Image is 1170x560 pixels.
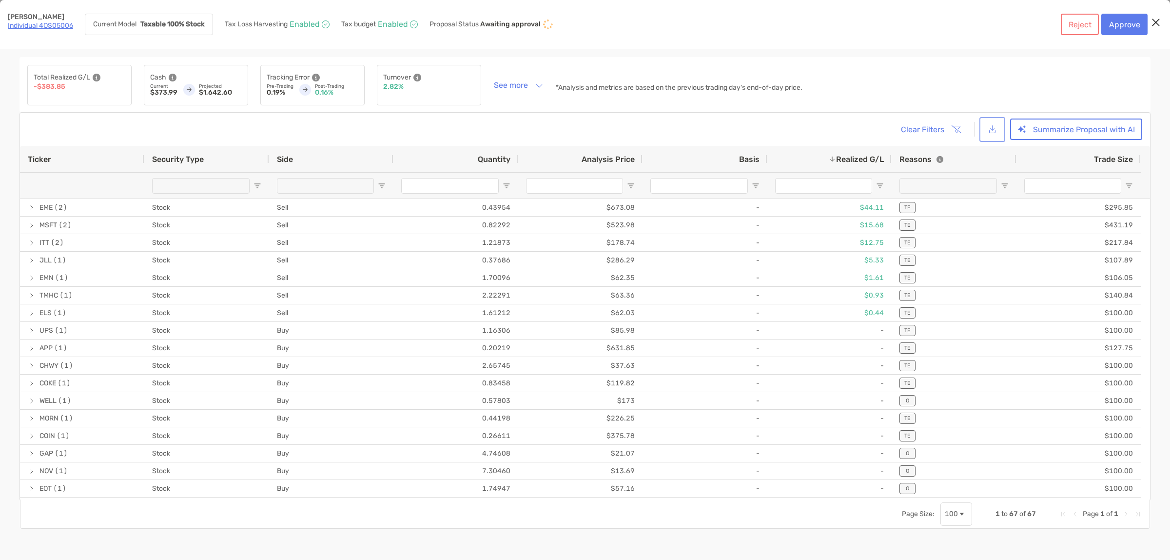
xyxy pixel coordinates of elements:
[401,178,499,194] input: Quantity Filter Input
[269,480,393,497] div: Buy
[1061,14,1099,35] button: Reject
[140,20,205,28] strong: Taxable 100% Stock
[383,71,411,83] p: Turnover
[1016,340,1141,357] div: $127.75
[144,322,269,339] div: Stock
[767,462,892,480] div: -
[144,427,269,444] div: Stock
[269,304,393,321] div: Sell
[269,357,393,374] div: Buy
[518,392,643,409] div: $173
[269,322,393,339] div: Buy
[393,199,518,216] div: 0.43954
[906,485,909,492] p: O
[393,427,518,444] div: 0.26611
[58,393,71,409] span: (1)
[1016,445,1141,462] div: $100.00
[150,71,166,83] p: Cash
[144,410,269,427] div: Stock
[775,178,872,194] input: Realized G/L Filter Input
[269,445,393,462] div: Buy
[39,375,56,391] span: COKE
[518,427,643,444] div: $375.78
[60,410,73,426] span: (1)
[393,304,518,321] div: 1.61212
[904,292,911,299] p: TE
[54,340,67,356] span: (1)
[1016,287,1141,304] div: $140.84
[906,450,909,457] p: O
[51,235,64,251] span: (2)
[1059,510,1067,518] div: First Page
[1106,510,1112,518] span: of
[1024,178,1121,194] input: Trade Size Filter Input
[1001,182,1009,190] button: Open Filter Menu
[995,510,1000,518] span: 1
[39,252,52,268] span: JLL
[55,270,68,286] span: (1)
[1027,510,1036,518] span: 67
[767,445,892,462] div: -
[152,155,204,164] span: Security Type
[1016,252,1141,269] div: $107.89
[1083,510,1099,518] span: Page
[767,199,892,216] div: $44.11
[904,204,911,211] p: TE
[1016,375,1141,392] div: $100.00
[269,269,393,286] div: Sell
[39,358,58,374] span: CHWY
[486,77,551,94] button: See more
[58,375,71,391] span: (1)
[144,304,269,321] div: Stock
[518,462,643,480] div: $13.69
[150,89,177,96] p: $373.99
[643,340,767,357] div: -
[378,182,386,190] button: Open Filter Menu
[643,480,767,497] div: -
[518,357,643,374] div: $37.63
[1016,234,1141,251] div: $217.84
[39,498,54,514] span: AMD
[393,322,518,339] div: 1.16306
[518,322,643,339] div: $85.98
[518,304,643,321] div: $62.03
[39,322,53,339] span: UPS
[836,155,884,164] span: Realized G/L
[199,89,242,96] p: $1,642.60
[144,287,269,304] div: Stock
[225,21,288,28] p: Tax Loss Harvesting
[767,427,892,444] div: -
[56,498,69,514] span: (1)
[518,410,643,427] div: $226.25
[34,71,90,83] p: Total Realized G/L
[1016,269,1141,286] div: $106.05
[144,375,269,392] div: Stock
[55,463,68,479] span: (1)
[8,14,73,20] p: [PERSON_NAME]
[1016,322,1141,339] div: $100.00
[906,398,909,404] p: O
[906,468,909,474] p: O
[643,269,767,286] div: -
[269,375,393,392] div: Buy
[518,498,643,515] div: $211.51
[739,155,760,164] span: Basis
[39,428,55,444] span: COIN
[341,21,376,28] p: Tax budget
[269,392,393,409] div: Buy
[643,375,767,392] div: -
[144,480,269,497] div: Stock
[269,498,393,515] div: Buy
[393,462,518,480] div: 7.30460
[393,410,518,427] div: 0.44198
[1125,182,1133,190] button: Open Filter Menu
[940,502,972,526] div: Page Size
[393,498,518,515] div: 0.47279
[53,252,66,268] span: (1)
[429,20,479,28] p: Proposal Status
[1101,14,1148,35] button: Approve
[518,287,643,304] div: $63.36
[269,199,393,216] div: Sell
[643,445,767,462] div: -
[55,322,68,339] span: (1)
